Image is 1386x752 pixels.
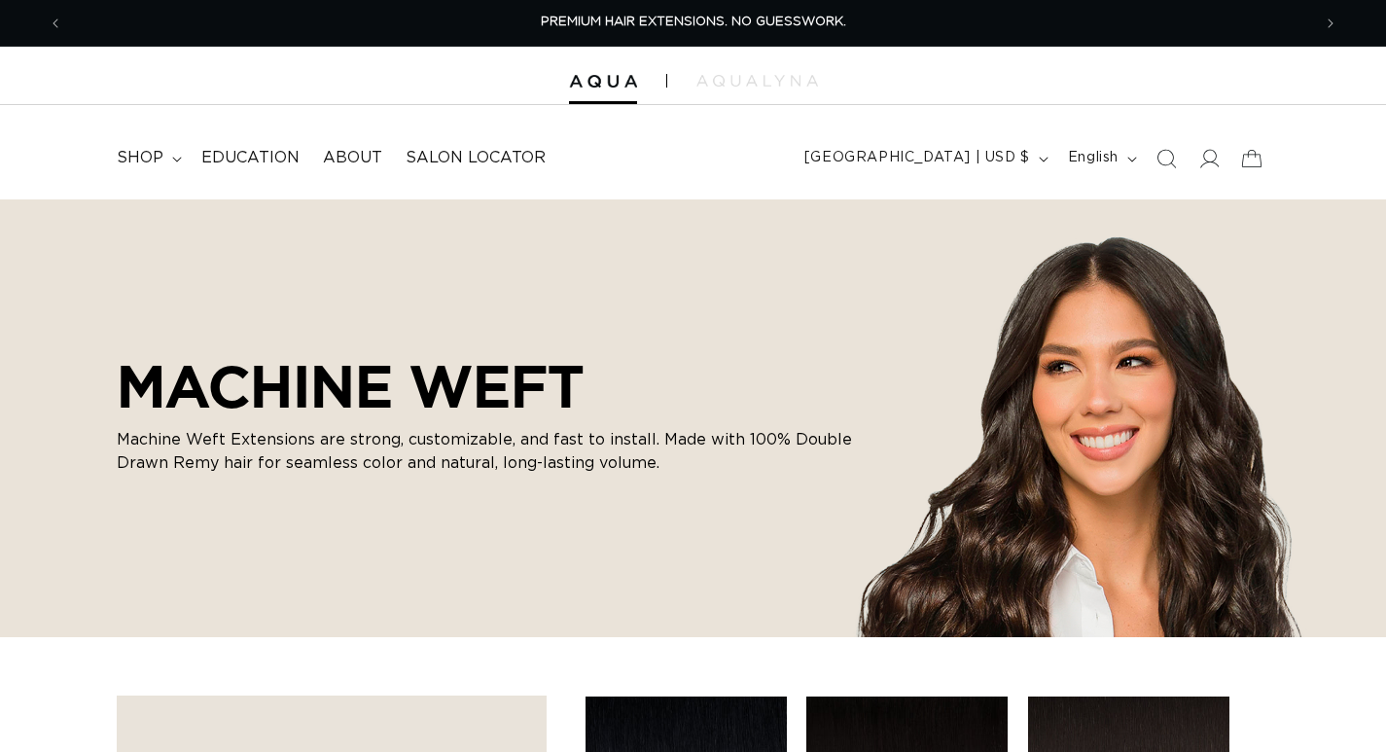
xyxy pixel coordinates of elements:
span: About [323,148,382,168]
button: Previous announcement [34,5,77,42]
img: Aqua Hair Extensions [569,75,637,89]
h2: MACHINE WEFT [117,352,856,420]
span: Salon Locator [406,148,546,168]
span: Education [201,148,300,168]
img: aqualyna.com [696,75,818,87]
button: English [1056,140,1145,177]
summary: shop [105,136,190,180]
a: Education [190,136,311,180]
span: [GEOGRAPHIC_DATA] | USD $ [804,148,1030,168]
summary: Search [1145,137,1188,180]
a: Salon Locator [394,136,557,180]
span: shop [117,148,163,168]
a: About [311,136,394,180]
button: [GEOGRAPHIC_DATA] | USD $ [793,140,1056,177]
span: PREMIUM HAIR EXTENSIONS. NO GUESSWORK. [541,16,846,28]
span: English [1068,148,1119,168]
p: Machine Weft Extensions are strong, customizable, and fast to install. Made with 100% Double Draw... [117,428,856,475]
button: Next announcement [1309,5,1352,42]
